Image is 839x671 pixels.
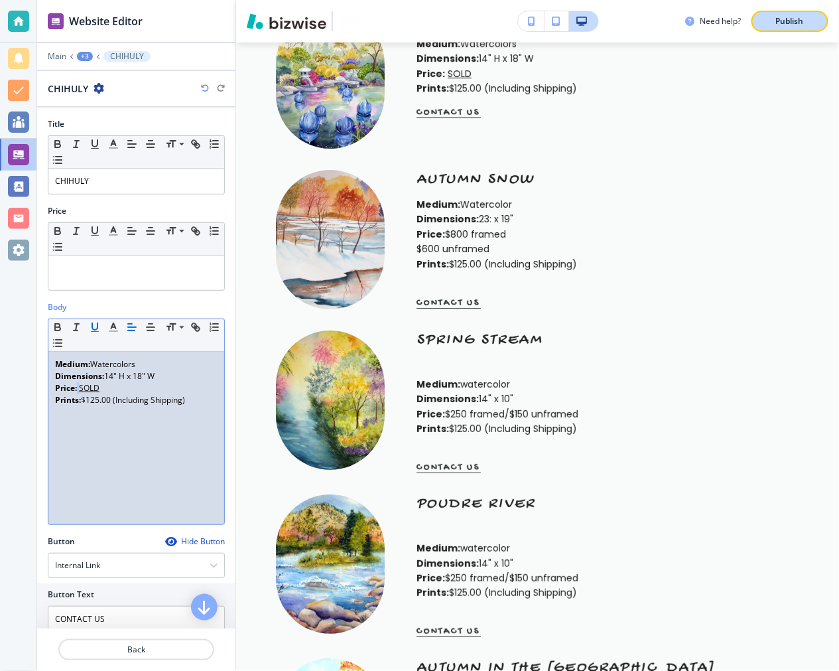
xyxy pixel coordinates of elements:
img: <p>CHIHULY</p> [276,9,385,149]
button: Main [48,52,66,61]
p: Back [60,644,213,656]
p: Publish [776,15,804,27]
p: $250 framed/$150 unframed [417,406,799,421]
h3: Need help? [700,15,741,27]
p: watercolor [417,377,799,392]
strong: Price: [417,407,445,420]
p: AUTUMN SNOW [417,170,799,189]
a: CONTACT US [417,626,481,637]
p: $800 framed [417,226,799,241]
p: POUDRE RIVER [417,494,799,514]
img: Your Logo [338,11,369,32]
p: 14" x 10" [417,392,799,406]
p: CHIHULY [55,175,218,187]
p: CHIHULY [110,52,144,61]
h2: Website Editor [69,13,143,29]
button: Back [58,639,214,660]
u: SOLD [448,66,472,80]
strong: Medium: [417,542,460,555]
p: $125.00 (Including Shipping) [417,421,799,436]
h2: Button Text [48,589,94,601]
strong: Medium: [55,358,90,370]
p: $125.00 (Including Shipping) [417,81,799,96]
strong: Prints: [55,394,81,406]
p: watercolor [417,541,799,556]
strong: Price: [55,382,77,394]
p: 14" H x 18" W [417,51,799,66]
strong: Price: [417,227,445,240]
h2: Price [48,205,66,217]
p: $125.00 (Including Shipping) [417,256,799,271]
p: $125.00 (Including Shipping) [55,394,218,406]
a: CONTACT US [417,106,481,117]
strong: Price: [417,66,445,80]
strong: Medium: [417,378,460,391]
img: <p>POUDRE RIVER</p><p><br></p> [276,494,385,634]
img: <p>AUTUMN SNOW</p> [276,170,385,309]
p: $600 unframed [417,242,799,256]
h2: Title [48,118,64,130]
p: Watercolors [55,358,218,370]
button: Hide Button [165,536,225,547]
img: <p>SPRING STREAM</p><p><br></p> [276,331,385,470]
strong: Dimensions: [417,392,479,406]
img: Bizwise Logo [247,13,326,29]
strong: Dimensions: [417,212,479,226]
h4: Internal Link [55,559,100,571]
p: 23: x 19" [417,212,799,226]
u: SOLD [79,382,99,394]
p: 14" H x 18" W [55,370,218,382]
h2: Button [48,536,75,548]
a: CONTACT US [417,462,481,473]
strong: Dimensions: [417,52,479,65]
button: +3 [77,52,93,61]
button: CHIHULY [103,51,151,62]
button: Publish [751,11,828,32]
strong: Medium: [417,198,460,211]
strong: Dimensions: [417,556,479,569]
p: SPRING STREAM [417,331,799,350]
strong: Prints: [417,257,449,270]
h2: CHIHULY [48,82,88,96]
strong: Prints: [417,422,449,435]
h2: Body [48,301,66,313]
img: editor icon [48,13,64,29]
strong: Dimensions: [55,370,104,382]
strong: Prints: [417,82,449,95]
strong: Price: [417,571,445,584]
p: $125.00 (Including Shipping) [417,585,799,600]
strong: Prints: [417,586,449,599]
a: CONTACT US [417,297,481,308]
strong: Medium: [417,37,460,50]
p: 14" x 10" [417,556,799,570]
p: $250 framed/$150 unframed [417,570,799,585]
p: Watercolor [417,197,799,212]
p: Watercolors [417,37,799,51]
